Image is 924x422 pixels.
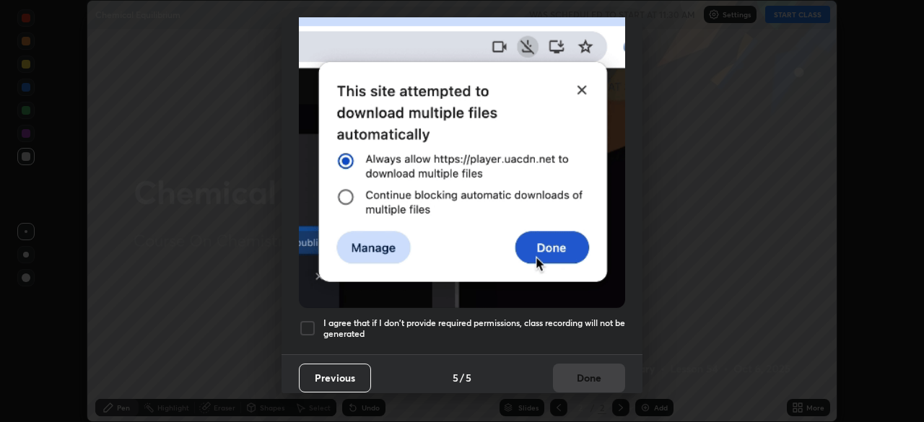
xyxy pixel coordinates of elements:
h5: I agree that if I don't provide required permissions, class recording will not be generated [323,317,625,340]
h4: 5 [466,370,471,385]
button: Previous [299,364,371,392]
h4: 5 [453,370,458,385]
h4: / [460,370,464,385]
